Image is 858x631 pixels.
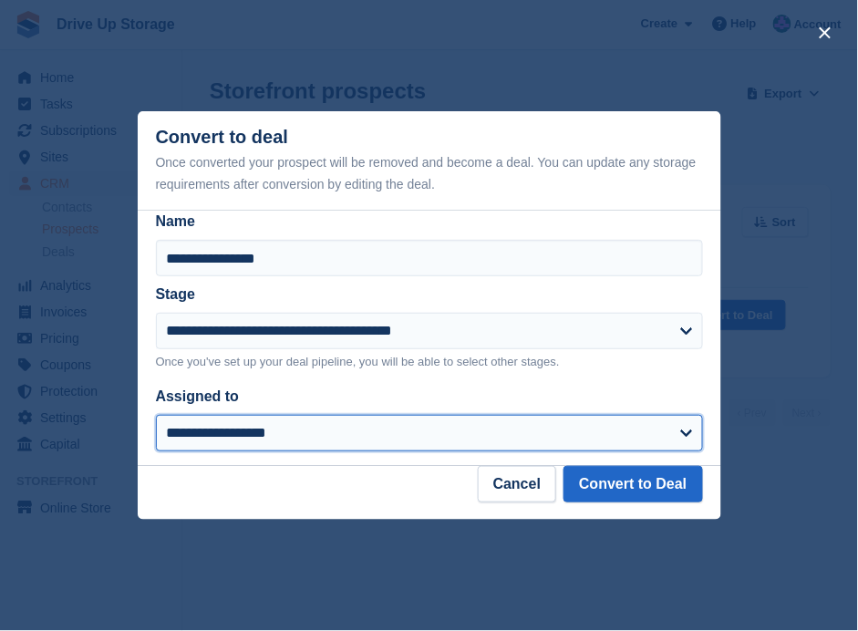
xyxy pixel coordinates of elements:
button: close [811,18,840,47]
label: Name [156,211,703,233]
p: Once you've set up your deal pipeline, you will be able to select other stages. [156,353,703,371]
div: Once converted your prospect will be removed and become a deal. You can update any storage requir... [156,151,703,195]
label: Stage [156,286,196,302]
button: Convert to Deal [563,466,702,502]
label: Assigned to [156,388,240,404]
button: Cancel [478,466,556,502]
div: Convert to deal [156,127,703,195]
